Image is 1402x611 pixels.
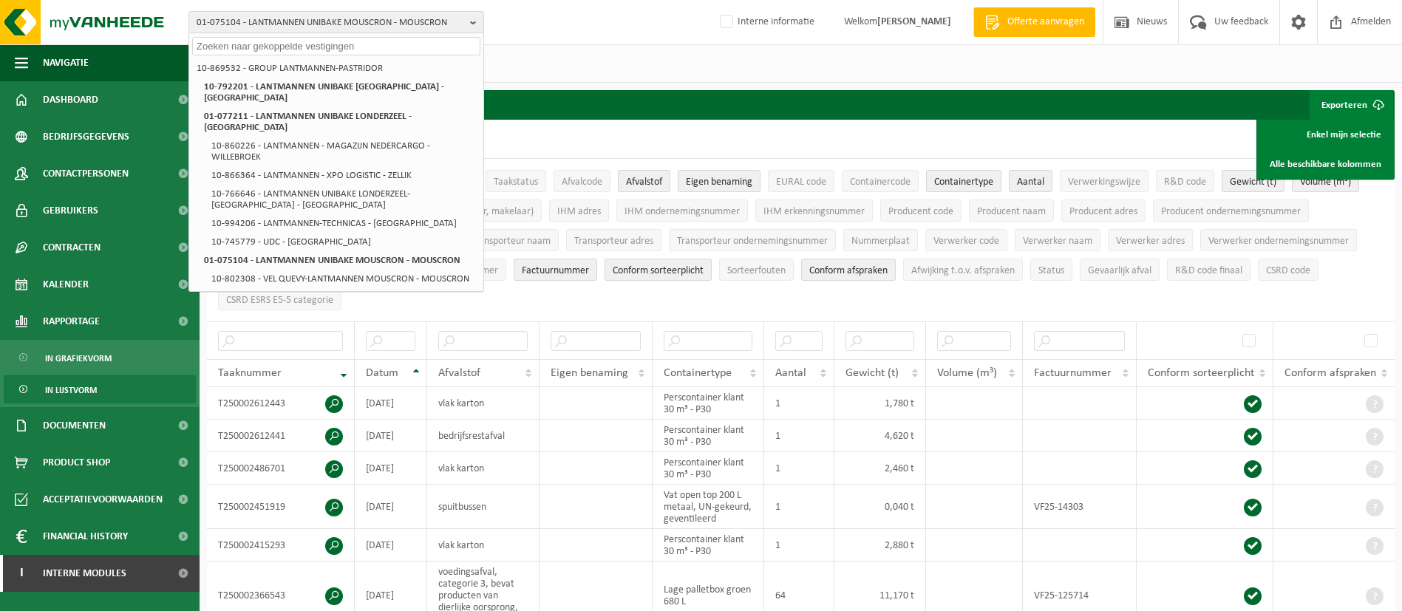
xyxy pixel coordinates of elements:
td: vlak karton [427,452,540,485]
span: Verwerkingswijze [1068,177,1140,188]
td: [DATE] [355,485,427,529]
li: 10-745779 - UDC - [GEOGRAPHIC_DATA] [207,233,480,251]
span: Factuurnummer [1034,367,1112,379]
td: Perscontainer klant 30 m³ - P30 [653,387,764,420]
td: T250002612443 [207,387,355,420]
span: IHM erkenningsnummer [763,206,865,217]
span: Producent code [888,206,953,217]
a: Alle beschikbare kolommen [1259,149,1392,179]
button: AfvalstofAfvalstof: Activate to sort [618,170,670,192]
button: IHM erkenningsnummerIHM erkenningsnummer: Activate to sort [755,199,873,222]
span: CSRD code [1266,265,1310,276]
button: ContainertypeContainertype: Activate to sort [926,170,1001,192]
button: NummerplaatNummerplaat: Activate to sort [843,229,918,251]
a: In grafiekvorm [4,344,196,372]
button: Verwerker naamVerwerker naam: Activate to sort [1015,229,1100,251]
td: Perscontainer klant 30 m³ - P30 [653,529,764,561]
span: Producent adres [1069,206,1137,217]
button: Eigen benamingEigen benaming: Activate to sort [678,170,760,192]
span: Verwerker code [933,236,999,247]
span: 01-075104 - LANTMANNEN UNIBAKE MOUSCRON - MOUSCRON [197,12,464,34]
span: Containertype [664,367,732,379]
span: Afvalstof [438,367,480,379]
span: Verwerker ondernemingsnummer [1208,236,1349,247]
button: IHM adresIHM adres: Activate to sort [549,199,609,222]
span: Nummerplaat [851,236,910,247]
span: Dashboard [43,81,98,118]
input: Zoeken naar gekoppelde vestigingen [192,37,480,55]
span: Producent ondernemingsnummer [1161,206,1301,217]
span: Transporteur adres [574,236,653,247]
li: 10-766646 - LANTMANNEN UNIBAKE LONDERZEEL-[GEOGRAPHIC_DATA] - [GEOGRAPHIC_DATA] [207,185,480,214]
button: Producent adresProducent adres: Activate to sort [1061,199,1146,222]
button: R&D code finaalR&amp;D code finaal: Activate to sort [1167,259,1250,281]
span: Transporteur ondernemingsnummer [677,236,828,247]
span: Gevaarlijk afval [1088,265,1151,276]
td: [DATE] [355,452,427,485]
li: 10-802308 - VEL QUEVY-LANTMANNEN MOUSCRON - MOUSCRON [207,270,480,288]
span: Conform afspraken [809,265,888,276]
button: Exporteren [1310,90,1393,120]
span: Factuurnummer [522,265,589,276]
td: vlak karton [427,529,540,561]
span: Bedrijfsgegevens [43,118,129,155]
td: Perscontainer klant 30 m³ - P30 [653,420,764,452]
td: VF25-14303 [1023,485,1137,529]
span: Taaknummer [218,367,282,379]
li: 10-994206 - LANTMANNEN-TECHNICAS - [GEOGRAPHIC_DATA] [207,214,480,233]
strong: 10-792201 - LANTMANNEN UNIBAKE [GEOGRAPHIC_DATA] - [GEOGRAPHIC_DATA] [204,82,444,103]
span: Afvalstof [626,177,662,188]
li: 10-866364 - LANTMANNEN - XPO LOGISTIC - ZELLIK [207,166,480,185]
span: Navigatie [43,44,89,81]
td: T250002451919 [207,485,355,529]
td: 1 [764,420,835,452]
span: Containercode [850,177,911,188]
li: 10-869532 - GROUP LANTMANNEN-PASTRIDOR [192,59,480,78]
td: 1 [764,452,835,485]
span: Aantal [1017,177,1044,188]
td: Perscontainer klant 30 m³ - P30 [653,452,764,485]
td: bedrijfsrestafval [427,420,540,452]
span: Taakstatus [494,177,538,188]
span: Rapportage [43,303,100,340]
span: EURAL code [776,177,826,188]
td: T250002612441 [207,420,355,452]
button: StatusStatus: Activate to sort [1030,259,1072,281]
td: T250002415293 [207,529,355,561]
span: Producent naam [977,206,1046,217]
span: Offerte aanvragen [1004,15,1088,30]
span: IHM adres [557,206,601,217]
button: Conform afspraken : Activate to sort [801,259,896,281]
span: Conform afspraken [1284,367,1376,379]
span: CSRD ESRS E5-5 categorie [226,295,333,306]
button: Gevaarlijk afval : Activate to sort [1080,259,1160,281]
button: CSRD codeCSRD code: Activate to sort [1258,259,1318,281]
td: [DATE] [355,420,427,452]
td: 1 [764,529,835,561]
button: R&D codeR&amp;D code: Activate to sort [1156,170,1214,192]
td: 4,620 t [834,420,925,452]
span: Afwijking t.o.v. afspraken [911,265,1015,276]
button: AantalAantal: Activate to sort [1009,170,1052,192]
span: IHM ondernemingsnummer [625,206,740,217]
a: Enkel mijn selectie [1259,120,1392,149]
button: Producent naamProducent naam: Activate to sort [969,199,1054,222]
button: CSRD ESRS E5-5 categorieCSRD ESRS E5-5 categorie: Activate to sort [218,288,341,310]
button: EURAL codeEURAL code: Activate to sort [768,170,834,192]
a: Offerte aanvragen [973,7,1095,37]
span: R&D code [1164,177,1206,188]
td: 0,040 t [834,485,925,529]
button: Producent ondernemingsnummerProducent ondernemingsnummer: Activate to sort [1153,199,1309,222]
td: [DATE] [355,529,427,561]
button: Volume (m³)Volume (m³): Activate to sort [1292,170,1359,192]
label: Interne informatie [717,11,814,33]
span: Contactpersonen [43,155,129,192]
span: Documenten [43,407,106,444]
button: 01-075104 - LANTMANNEN UNIBAKE MOUSCRON - MOUSCRON [188,11,484,33]
span: Verwerker adres [1116,236,1185,247]
button: ContainercodeContainercode: Activate to sort [842,170,919,192]
span: Status [1038,265,1064,276]
td: spuitbussen [427,485,540,529]
td: 2,460 t [834,452,925,485]
button: SorteerfoutenSorteerfouten: Activate to sort [719,259,794,281]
